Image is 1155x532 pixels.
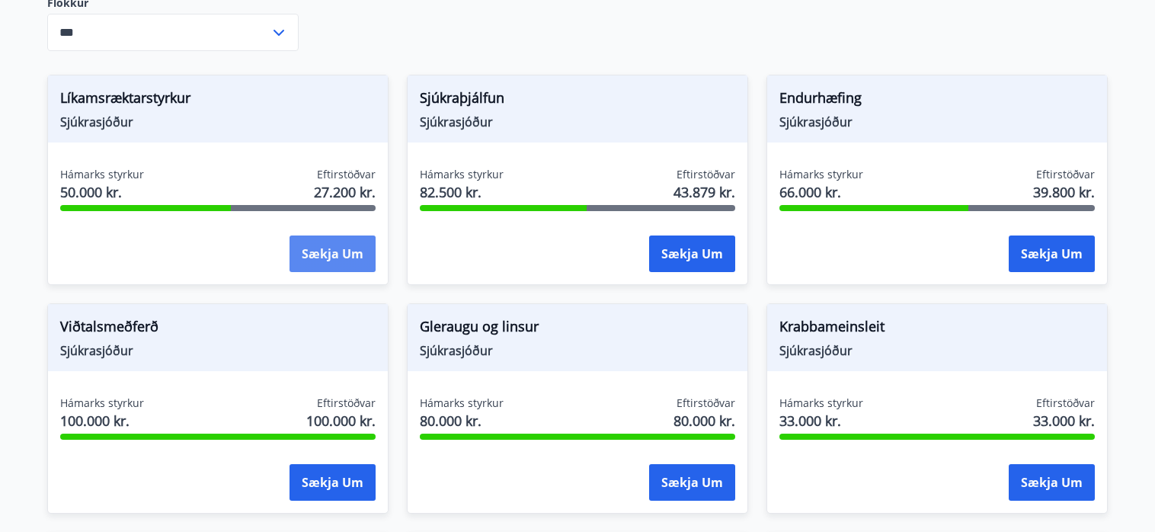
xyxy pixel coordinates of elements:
span: Eftirstöðvar [677,396,735,411]
span: Hámarks styrkur [60,167,144,182]
span: 80.000 kr. [420,411,504,431]
span: 33.000 kr. [1033,411,1095,431]
button: Sækja um [1009,464,1095,501]
button: Sækja um [1009,236,1095,272]
button: Sækja um [290,464,376,501]
span: Eftirstöðvar [317,396,376,411]
span: 80.000 kr. [673,411,735,431]
span: Eftirstöðvar [1036,396,1095,411]
span: Sjúkrasjóður [420,114,735,130]
button: Sækja um [649,236,735,272]
span: Endurhæfing [779,88,1095,114]
span: 50.000 kr. [60,182,144,202]
span: Hámarks styrkur [779,167,863,182]
span: 33.000 kr. [779,411,863,431]
button: Sækja um [290,236,376,272]
span: Eftirstöðvar [677,167,735,182]
span: 43.879 kr. [673,182,735,202]
span: Hámarks styrkur [420,167,504,182]
span: Sjúkrasjóður [420,342,735,359]
span: Líkamsræktarstyrkur [60,88,376,114]
span: Sjúkrasjóður [779,342,1095,359]
span: Eftirstöðvar [1036,167,1095,182]
span: Hámarks styrkur [420,396,504,411]
span: 100.000 kr. [60,411,144,431]
span: Krabbameinsleit [779,316,1095,342]
span: 66.000 kr. [779,182,863,202]
span: 27.200 kr. [314,182,376,202]
span: Sjúkrasjóður [60,114,376,130]
span: Viðtalsmeðferð [60,316,376,342]
span: Eftirstöðvar [317,167,376,182]
button: Sækja um [649,464,735,501]
span: Hámarks styrkur [779,396,863,411]
span: 82.500 kr. [420,182,504,202]
span: Hámarks styrkur [60,396,144,411]
span: 100.000 kr. [306,411,376,431]
span: Sjúkrasjóður [60,342,376,359]
span: Gleraugu og linsur [420,316,735,342]
span: Sjúkraþjálfun [420,88,735,114]
span: Sjúkrasjóður [779,114,1095,130]
span: 39.800 kr. [1033,182,1095,202]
